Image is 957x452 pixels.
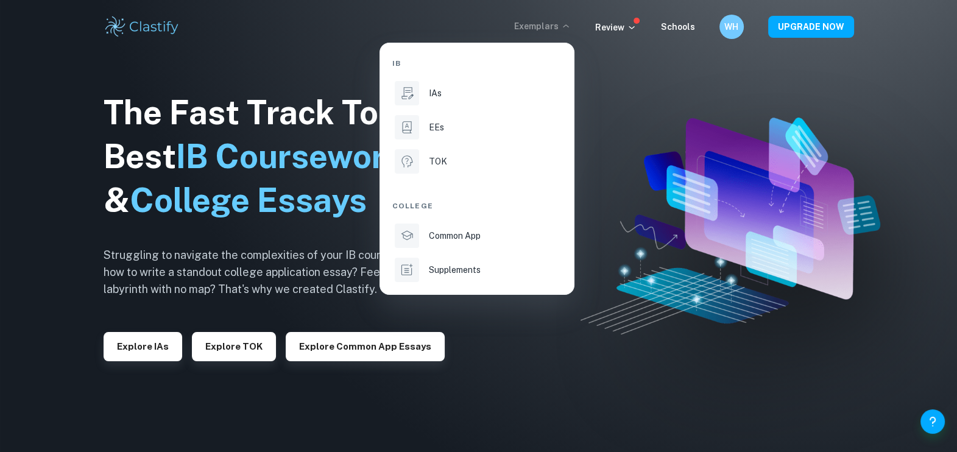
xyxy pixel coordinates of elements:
[429,155,447,168] p: TOK
[429,121,444,134] p: EEs
[392,113,562,142] a: EEs
[392,147,562,176] a: TOK
[392,255,562,284] a: Supplements
[392,200,433,211] span: College
[392,58,401,69] span: IB
[392,221,562,250] a: Common App
[392,79,562,108] a: IAs
[429,263,481,277] p: Supplements
[429,87,442,100] p: IAs
[429,229,481,242] p: Common App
